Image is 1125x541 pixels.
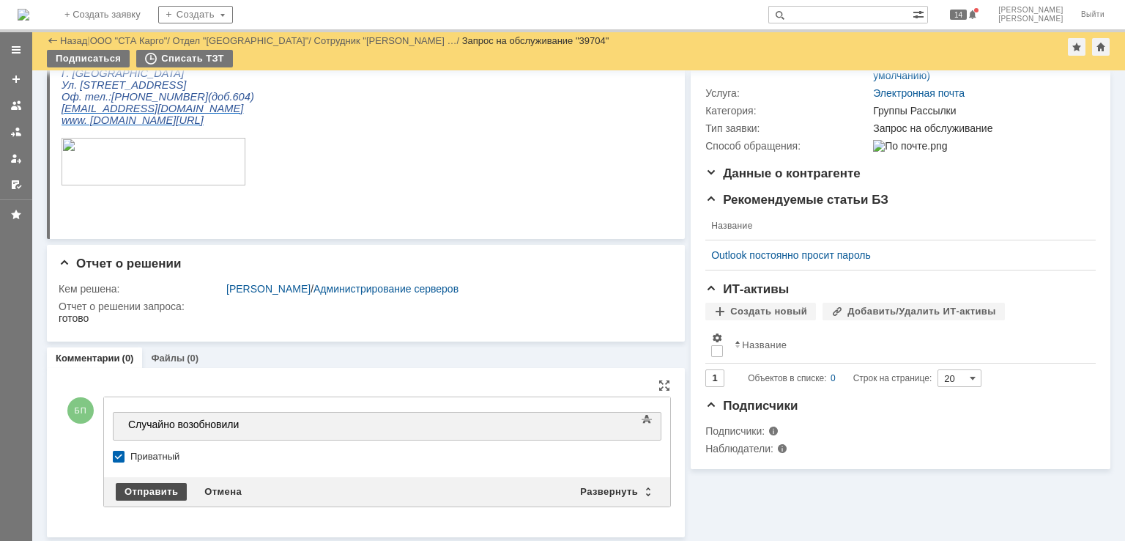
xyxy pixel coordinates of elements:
[226,283,664,295] div: /
[705,399,798,413] span: Подписчики
[913,7,927,21] span: Расширенный поиск
[705,193,888,207] span: Рекомендуемые статьи БЗ
[705,425,853,437] div: Подписчики:
[658,380,670,391] div: На всю страницу
[4,173,28,196] a: Мои согласования
[18,9,29,21] img: logo
[705,140,870,152] div: Способ обращения:
[60,35,87,46] a: Назад
[831,369,836,387] div: 0
[18,9,29,21] a: Перейти на домашнюю страницу
[90,35,173,46] div: /
[1068,38,1085,56] div: Добавить в избранное
[56,353,120,364] a: Комментарии
[59,257,181,270] span: Отчет о решении
[4,94,28,117] a: Заявки на командах
[173,35,314,46] div: /
[314,35,462,46] div: /
[151,353,185,364] a: Файлы
[705,282,789,296] span: ИТ-активы
[285,47,467,59] a: [EMAIL_ADDRESS][DOMAIN_NAME]
[705,105,870,117] div: Категория:
[742,339,787,350] div: Название
[67,397,94,424] span: БП
[998,6,1063,15] span: [PERSON_NAME]
[950,10,967,20] span: 14
[705,443,853,454] div: Наблюдатели:
[50,166,146,177] span: [PHONE_NUMBER]
[87,34,89,45] div: |
[1092,38,1110,56] div: Сделать домашней страницей
[314,35,457,46] a: Сотрудник "[PERSON_NAME] …
[6,6,214,18] div: ​Случайно возобновили
[705,166,861,180] span: Данные о контрагенте
[158,6,233,23] div: Создать
[873,140,947,152] img: По почте.png
[748,369,932,387] i: Строк на странице:
[748,373,826,383] span: Объектов в списке:
[705,212,1084,240] th: Название
[462,35,609,46] div: Запрос на обслуживание "39704"
[4,67,28,91] a: Создать заявку
[226,283,311,295] a: [PERSON_NAME]
[146,166,193,177] span: (доб.604)
[873,105,1088,117] div: Группы Рассылки
[115,59,297,70] a: [EMAIL_ADDRESS][DOMAIN_NAME]
[705,122,870,134] div: Тип заявки:
[4,147,28,170] a: Мои заявки
[998,15,1063,23] span: [PERSON_NAME]
[59,283,223,295] div: Кем решена:
[705,87,870,99] div: Услуга:
[59,301,667,312] div: Отчет о решении запроса:
[4,120,28,144] a: Заявки в моей ответственности
[90,35,168,46] a: ООО "СТА Карго"
[173,35,309,46] a: Отдел "[GEOGRAPHIC_DATA]"
[873,122,1088,134] div: Запрос на обслуживание
[122,353,134,364] div: (0)
[313,283,458,295] a: Администрирование серверов
[729,326,1084,364] th: Название
[711,249,1078,261] a: Outlook постоянно просит пароль
[711,332,723,344] span: Настройки
[187,353,198,364] div: (0)
[130,451,658,463] label: Приватный
[638,411,656,428] span: Показать панель инструментов
[873,87,965,99] a: Электронная почта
